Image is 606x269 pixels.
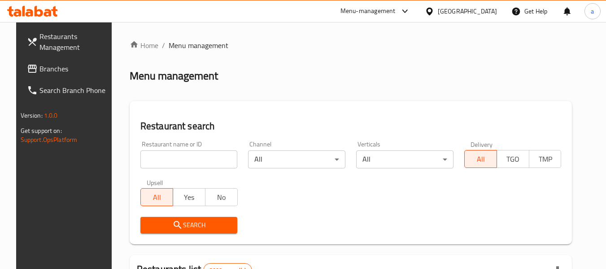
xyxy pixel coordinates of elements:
[140,119,562,133] h2: Restaurant search
[144,191,170,204] span: All
[529,150,562,168] button: TMP
[39,31,110,53] span: Restaurants Management
[140,217,238,234] button: Search
[130,40,158,51] a: Home
[140,188,173,206] button: All
[148,220,231,231] span: Search
[533,153,558,166] span: TMP
[177,191,202,204] span: Yes
[471,141,493,147] label: Delivery
[501,153,526,166] span: TGO
[130,69,218,83] h2: Menu management
[20,79,118,101] a: Search Branch Phone
[356,150,453,168] div: All
[591,6,594,16] span: a
[147,179,163,185] label: Upsell
[169,40,228,51] span: Menu management
[21,110,43,121] span: Version:
[209,191,234,204] span: No
[205,188,238,206] button: No
[173,188,205,206] button: Yes
[248,150,345,168] div: All
[497,150,529,168] button: TGO
[340,6,396,17] div: Menu-management
[162,40,165,51] li: /
[464,150,497,168] button: All
[140,150,238,168] input: Search for restaurant name or ID..
[20,58,118,79] a: Branches
[130,40,572,51] nav: breadcrumb
[20,26,118,58] a: Restaurants Management
[21,125,62,137] span: Get support on:
[39,63,110,74] span: Branches
[468,153,493,166] span: All
[39,85,110,96] span: Search Branch Phone
[44,110,58,121] span: 1.0.0
[21,134,78,146] a: Support.OpsPlatform
[438,6,497,16] div: [GEOGRAPHIC_DATA]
